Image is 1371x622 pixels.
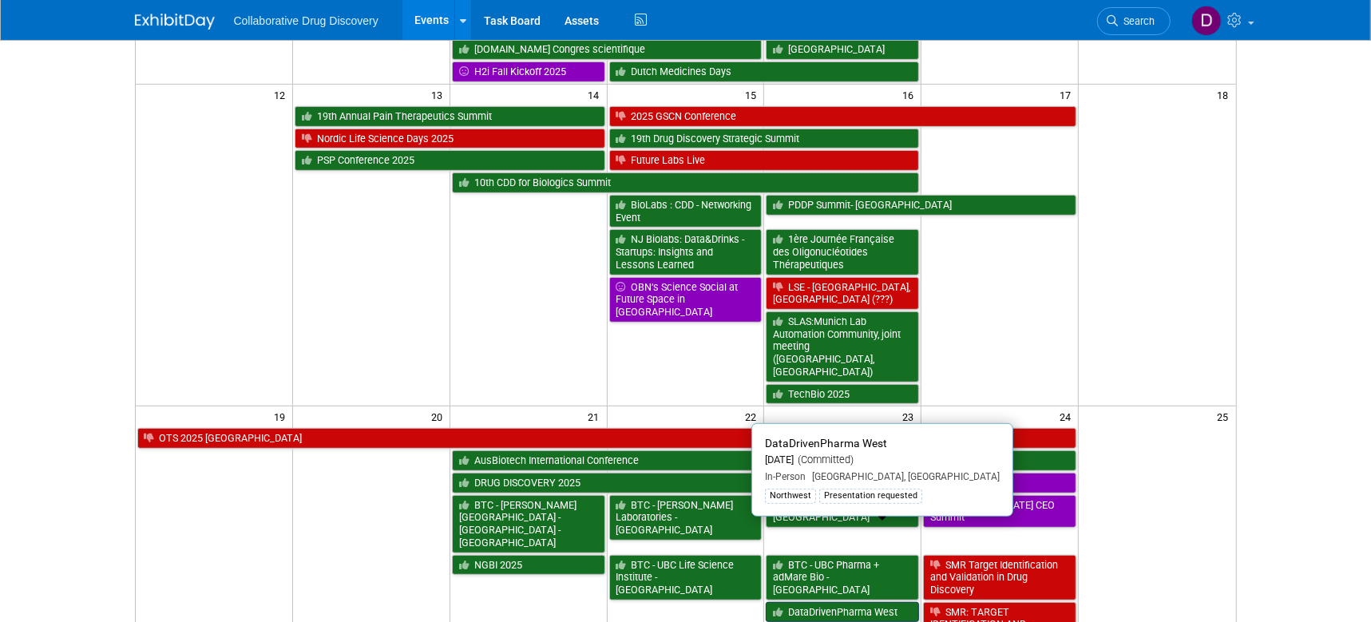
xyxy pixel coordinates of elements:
span: [GEOGRAPHIC_DATA], [GEOGRAPHIC_DATA] [806,471,1000,482]
span: DataDrivenPharma West [765,437,887,450]
a: OBN’s Science Social at Future Space in [GEOGRAPHIC_DATA] [609,277,763,323]
a: OTS 2025 [GEOGRAPHIC_DATA] [137,428,763,449]
a: SLAS:Munich Lab Automation Community, joint meeting ([GEOGRAPHIC_DATA], [GEOGRAPHIC_DATA]) [766,311,919,382]
a: [DOMAIN_NAME] Congres scientifique [452,39,763,60]
span: 21 [587,406,607,426]
a: BTC - UBC Life Science Institute - [GEOGRAPHIC_DATA] [609,555,763,600]
a: [GEOGRAPHIC_DATA] [766,39,919,60]
a: Search [1097,7,1171,35]
a: NGBI 2025 [452,555,605,576]
span: 16 [901,85,921,105]
a: 10th CDD for Biologics Summit [452,172,920,193]
a: BTC - [PERSON_NAME] Laboratories - [GEOGRAPHIC_DATA] [609,495,763,541]
span: 23 [901,406,921,426]
a: SMR Target Identification and Validation in Drug Discovery [923,555,1076,600]
span: 20 [430,406,450,426]
a: 2025 GSCN Conference [609,106,1077,127]
a: H2i Fall Kickoff 2025 [452,61,605,82]
img: ExhibitDay [135,14,215,30]
span: 22 [743,406,763,426]
span: Collaborative Drug Discovery [234,14,378,27]
span: 19 [272,406,292,426]
a: 19th Drug Discovery Strategic Summit [609,129,920,149]
a: Dutch Medicines Days [609,61,920,82]
a: 1ère Journée Française des Oligonucléotides Thérapeutiques [766,229,919,275]
span: 18 [1216,85,1236,105]
span: 13 [430,85,450,105]
a: AusBiotech International Conference [452,450,1076,471]
span: In-Person [765,471,806,482]
a: BTC - [PERSON_NAME][GEOGRAPHIC_DATA] - [GEOGRAPHIC_DATA] - [GEOGRAPHIC_DATA] [452,495,605,553]
img: Daniel Castro [1191,6,1222,36]
a: PSP Conference 2025 [295,150,605,171]
div: [DATE] [765,454,1000,467]
span: 12 [272,85,292,105]
a: Nordic Life Science Days 2025 [295,129,605,149]
a: BioLabs : CDD - Networking Event [609,195,763,228]
a: LSE - [GEOGRAPHIC_DATA], [GEOGRAPHIC_DATA] (???) [766,277,919,310]
span: Search [1119,15,1155,27]
a: 19th Annual Pain Therapeutics Summit [295,106,605,127]
span: 14 [587,85,607,105]
span: 24 [1058,406,1078,426]
span: (Committed) [794,454,854,466]
a: Future Labs Live [609,150,920,171]
span: 25 [1216,406,1236,426]
a: DRUG DISCOVERY 2025 [452,473,763,493]
a: BTC - UBC Pharma + adMare Bio - [GEOGRAPHIC_DATA] [766,555,919,600]
span: 17 [1058,85,1078,105]
a: TechBio 2025 [766,384,919,405]
span: 15 [743,85,763,105]
a: PDDP Summit- [GEOGRAPHIC_DATA] [766,195,1076,216]
div: Presentation requested [819,489,922,503]
div: Northwest [765,489,816,503]
a: NJ Biolabs: Data&Drinks - Startups: Insights and Lessons Learned [609,229,763,275]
